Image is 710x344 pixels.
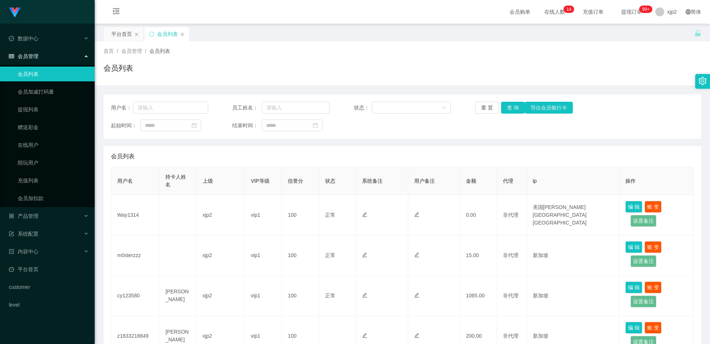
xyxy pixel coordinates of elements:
td: Way1314 [111,195,159,235]
td: m0sterzzz [111,235,159,276]
td: vip1 [245,276,282,316]
span: 系统备注 [362,178,383,184]
sup: 14 [564,6,574,13]
td: cy123580 [111,276,159,316]
i: 图标: edit [362,333,367,338]
i: 图标: close [180,32,185,37]
button: 编 辑 [625,241,642,253]
td: xjp2 [197,195,245,235]
td: 100 [282,195,319,235]
button: 账 变 [645,201,662,213]
span: 操作 [625,178,636,184]
i: 图标: edit [414,252,419,257]
i: 图标: setting [699,77,707,85]
span: 充值订单 [579,9,607,14]
span: 系统配置 [9,231,38,237]
a: 会员加扣款 [18,191,89,206]
span: 会员列表 [111,152,135,161]
td: vip1 [245,195,282,235]
input: 请输入 [262,102,329,114]
a: 会员加减打码量 [18,84,89,99]
a: level [9,297,89,312]
td: 新加坡 [527,276,620,316]
i: 图标: edit [362,252,367,257]
button: 查 询 [501,102,525,114]
button: 设置备注 [630,255,656,267]
button: 编 辑 [625,281,642,293]
i: 图标: edit [362,212,367,217]
i: 图标: calendar [192,123,197,128]
span: 正常 [325,252,335,258]
button: 账 变 [645,281,662,293]
i: 图标: profile [9,249,14,254]
a: 图标: dashboard平台首页 [9,262,89,277]
td: 0.00 [460,195,497,235]
span: 代理 [503,178,513,184]
span: 会员管理 [121,48,142,54]
span: 会员管理 [9,53,38,59]
a: 陪玩用户 [18,155,89,170]
span: 用户名： [111,104,133,112]
span: 提现订单 [618,9,646,14]
button: 设置备注 [630,296,656,307]
sup: 201 [639,6,652,13]
button: 编 辑 [625,201,642,213]
span: 内容中心 [9,249,38,254]
button: 编 辑 [625,322,642,334]
span: / [145,48,146,54]
td: 新加坡 [527,235,620,276]
button: 导出会员银行卡 [525,102,573,114]
h1: 会员列表 [104,63,133,74]
span: 状态： [354,104,372,112]
a: 在线用户 [18,138,89,152]
td: 1065.00 [460,276,497,316]
span: 结束时间： [232,122,262,129]
i: 图标: down [442,105,446,111]
td: 100 [282,235,319,276]
a: customer [9,280,89,294]
span: 在线人数 [541,9,569,14]
button: 账 变 [645,322,662,334]
td: 100 [282,276,319,316]
td: xjp2 [197,235,245,276]
a: 充值列表 [18,173,89,188]
td: 15.00 [460,235,497,276]
span: 员工姓名： [232,104,262,112]
input: 请输入 [133,102,208,114]
span: 上级 [203,178,213,184]
span: 起始时间： [111,122,141,129]
span: 用户备注 [414,178,435,184]
span: 非代理 [503,293,518,299]
i: 图标: edit [362,293,367,298]
a: 会员列表 [18,67,89,81]
a: 提现列表 [18,102,89,117]
span: 用户名 [117,178,133,184]
span: 信誉分 [288,178,303,184]
span: 正常 [325,212,335,218]
i: 图标: menu-fold [104,0,129,24]
span: 持卡人姓名 [165,174,186,188]
span: ip [533,178,537,184]
span: 金额 [466,178,476,184]
button: 设置备注 [630,215,656,227]
td: xjp2 [197,276,245,316]
p: 1 [567,6,569,13]
button: 重 置 [475,102,499,114]
span: 产品管理 [9,213,38,219]
td: vip1 [245,235,282,276]
span: / [117,48,118,54]
i: 图标: calendar [313,123,318,128]
span: 非代理 [503,252,518,258]
span: 状态 [325,178,335,184]
i: 图标: edit [414,293,419,298]
img: logo.9652507e.png [9,7,21,18]
span: 数据中心 [9,36,38,41]
span: 非代理 [503,212,518,218]
i: 图标: close [134,32,139,37]
i: 图标: sync [149,31,154,37]
div: 平台首页 [111,27,132,41]
span: 首页 [104,48,114,54]
td: 美国[PERSON_NAME][GEOGRAPHIC_DATA][GEOGRAPHIC_DATA] [527,195,620,235]
span: 正常 [325,293,335,299]
i: 图标: form [9,231,14,236]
